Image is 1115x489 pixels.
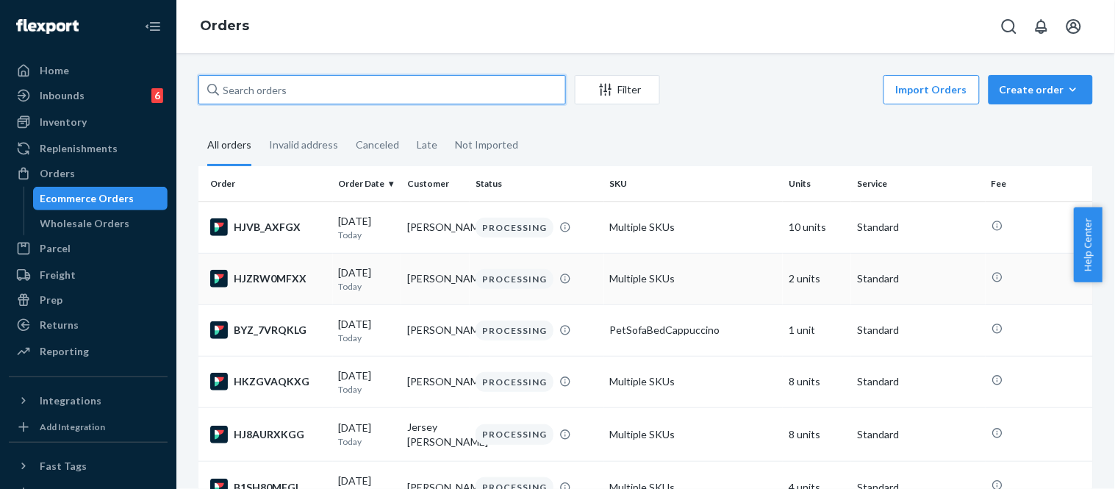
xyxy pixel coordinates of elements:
[575,75,660,104] button: Filter
[207,126,251,166] div: All orders
[339,229,395,241] p: Today
[9,288,168,312] a: Prep
[401,201,470,253] td: [PERSON_NAME]
[339,332,395,344] p: Today
[1000,82,1082,97] div: Create order
[1027,12,1056,41] button: Open notifications
[40,216,130,231] div: Wholesale Orders
[986,166,1093,201] th: Fee
[783,408,851,462] td: 8 units
[9,389,168,413] button: Integrations
[40,293,62,307] div: Prep
[604,408,783,462] td: Multiple SKUs
[9,454,168,478] button: Fast Tags
[40,63,69,78] div: Home
[9,162,168,185] a: Orders
[604,356,783,407] td: Multiple SKUs
[40,141,118,156] div: Replenishments
[407,177,464,190] div: Customer
[9,237,168,260] a: Parcel
[333,166,401,201] th: Order Date
[610,323,777,338] div: PetSofaBedCappuccino
[40,421,105,433] div: Add Integration
[9,59,168,82] a: Home
[1059,12,1089,41] button: Open account menu
[851,166,986,201] th: Service
[198,75,566,104] input: Search orders
[476,424,553,444] div: PROCESSING
[40,459,87,474] div: Fast Tags
[401,408,470,462] td: Jersey [PERSON_NAME]
[9,263,168,287] a: Freight
[476,218,553,238] div: PROCESSING
[210,321,327,339] div: BYZ_7VRQKLG
[470,166,604,201] th: Status
[40,241,71,256] div: Parcel
[339,421,395,448] div: [DATE]
[417,126,437,164] div: Late
[269,126,338,164] div: Invalid address
[210,218,327,236] div: HJVB_AXFGX
[40,166,75,181] div: Orders
[9,84,168,107] a: Inbounds6
[356,126,399,164] div: Canceled
[40,268,76,282] div: Freight
[455,126,518,164] div: Not Imported
[883,75,980,104] button: Import Orders
[604,253,783,304] td: Multiple SKUs
[783,166,851,201] th: Units
[188,5,261,48] ol: breadcrumbs
[476,269,553,289] div: PROCESSING
[339,317,395,344] div: [DATE]
[339,383,395,396] p: Today
[339,214,395,241] div: [DATE]
[401,356,470,407] td: [PERSON_NAME]
[604,166,783,201] th: SKU
[401,253,470,304] td: [PERSON_NAME]
[989,75,1093,104] button: Create order
[40,88,85,103] div: Inbounds
[857,271,980,286] p: Standard
[783,356,851,407] td: 8 units
[200,18,249,34] a: Orders
[16,19,79,34] img: Flexport logo
[339,280,395,293] p: Today
[9,418,168,436] a: Add Integration
[9,137,168,160] a: Replenishments
[9,313,168,337] a: Returns
[40,318,79,332] div: Returns
[994,12,1024,41] button: Open Search Box
[40,344,89,359] div: Reporting
[40,115,87,129] div: Inventory
[33,187,168,210] a: Ecommerce Orders
[210,373,327,390] div: HKZGVAQKXG
[576,82,659,97] div: Filter
[401,304,470,356] td: [PERSON_NAME]
[783,304,851,356] td: 1 unit
[339,368,395,396] div: [DATE]
[857,374,980,389] p: Standard
[476,321,553,340] div: PROCESSING
[339,435,395,448] p: Today
[339,265,395,293] div: [DATE]
[40,191,135,206] div: Ecommerce Orders
[857,220,980,235] p: Standard
[783,253,851,304] td: 2 units
[476,372,553,392] div: PROCESSING
[151,88,163,103] div: 6
[9,110,168,134] a: Inventory
[1074,207,1103,282] button: Help Center
[9,340,168,363] a: Reporting
[40,393,101,408] div: Integrations
[857,427,980,442] p: Standard
[604,201,783,253] td: Multiple SKUs
[198,166,333,201] th: Order
[210,426,327,443] div: HJ8AURXKGG
[138,12,168,41] button: Close Navigation
[783,201,851,253] td: 10 units
[210,270,327,288] div: HJZRW0MFXX
[33,212,168,235] a: Wholesale Orders
[857,323,980,338] p: Standard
